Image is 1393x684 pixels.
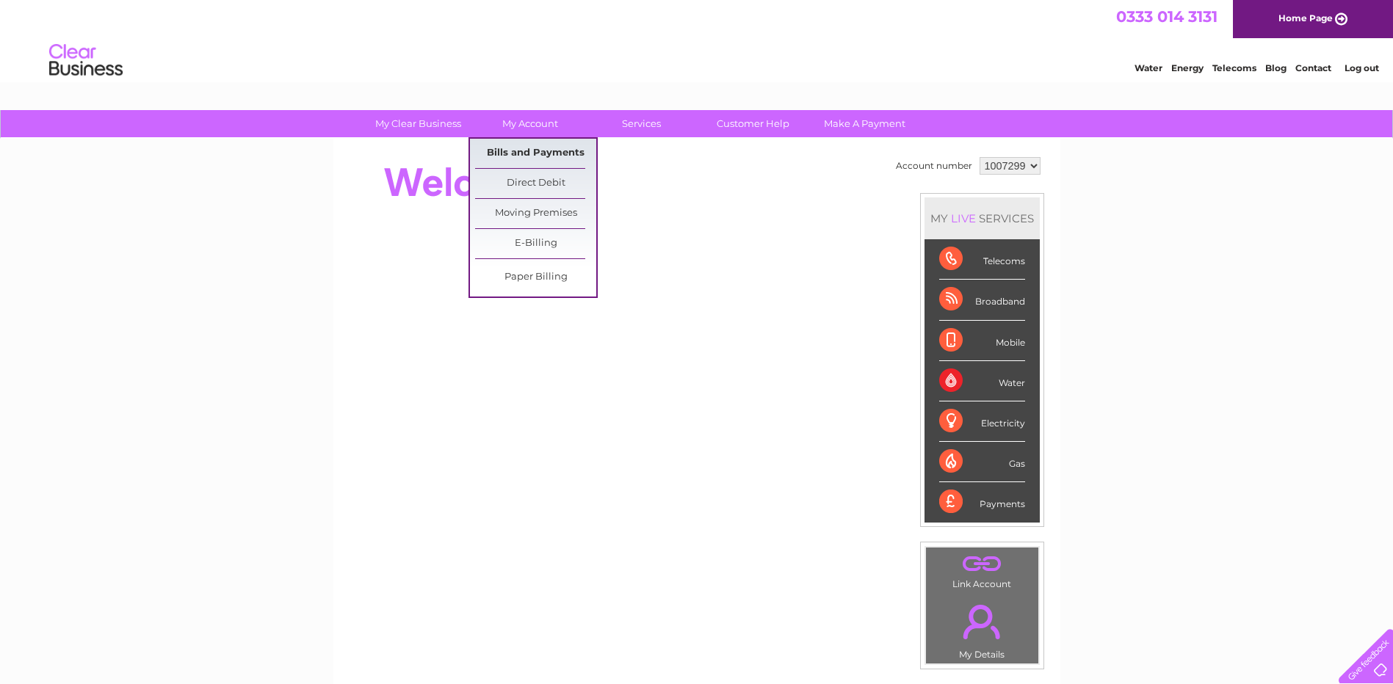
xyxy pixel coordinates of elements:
[692,110,814,137] a: Customer Help
[350,8,1044,71] div: Clear Business is a trading name of Verastar Limited (registered in [GEOGRAPHIC_DATA] No. 3667643...
[1265,62,1287,73] a: Blog
[1135,62,1162,73] a: Water
[1171,62,1204,73] a: Energy
[475,229,596,258] a: E-Billing
[475,169,596,198] a: Direct Debit
[930,551,1035,577] a: .
[939,239,1025,280] div: Telecoms
[939,280,1025,320] div: Broadband
[1212,62,1256,73] a: Telecoms
[939,321,1025,361] div: Mobile
[475,139,596,168] a: Bills and Payments
[939,361,1025,401] div: Water
[1116,7,1217,26] a: 0333 014 3131
[1345,62,1379,73] a: Log out
[475,263,596,292] a: Paper Billing
[939,442,1025,482] div: Gas
[925,547,1039,593] td: Link Account
[804,110,925,137] a: Make A Payment
[948,211,979,225] div: LIVE
[892,153,976,178] td: Account number
[939,401,1025,442] div: Electricity
[930,596,1035,647] a: .
[581,110,702,137] a: Services
[469,110,590,137] a: My Account
[48,38,123,83] img: logo.png
[358,110,479,137] a: My Clear Business
[939,482,1025,522] div: Payments
[925,592,1039,664] td: My Details
[925,197,1040,239] div: MY SERVICES
[1295,62,1331,73] a: Contact
[475,199,596,228] a: Moving Premises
